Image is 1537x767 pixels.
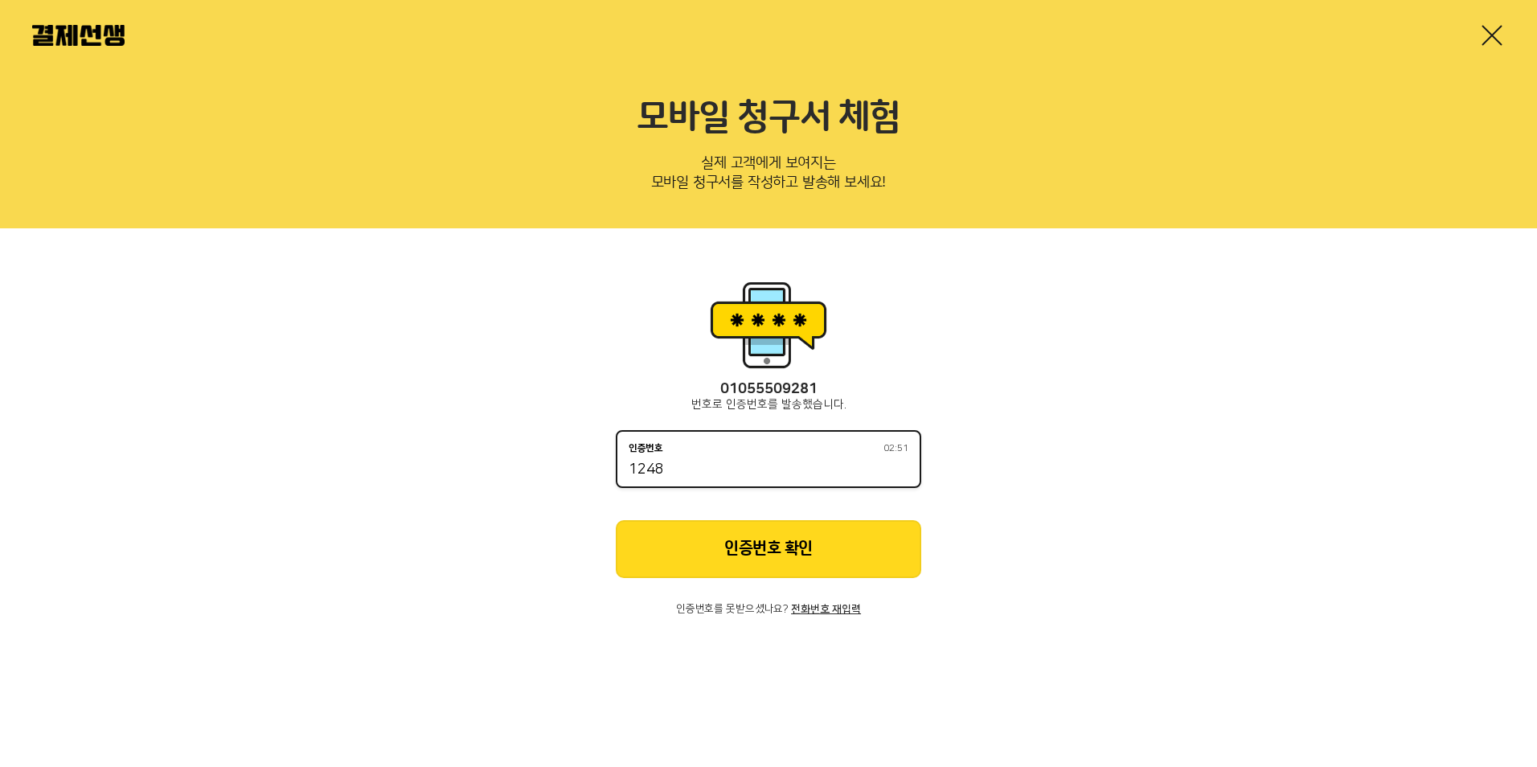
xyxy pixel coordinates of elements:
[704,277,833,373] img: 휴대폰인증 이미지
[629,461,908,480] input: 인증번호02:51
[32,150,1505,203] p: 실제 고객에게 보여지는 모바일 청구서를 작성하고 발송해 보세요!
[791,604,861,615] button: 전화번호 재입력
[883,444,908,453] span: 02:51
[629,443,663,454] p: 인증번호
[616,398,921,411] p: 번호로 인증번호를 발송했습니다.
[616,520,921,578] button: 인증번호 확인
[32,96,1505,140] h2: 모바일 청구서 체험
[32,25,125,46] img: 결제선생
[616,604,921,615] p: 인증번호를 못받으셨나요?
[616,381,921,398] p: 01055509281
